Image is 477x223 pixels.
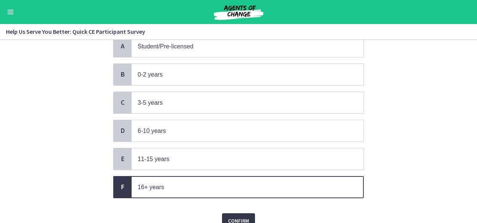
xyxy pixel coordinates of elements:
span: B [118,70,127,79]
button: Enable menu [6,8,15,17]
span: C [118,98,127,107]
span: 0-2 years [138,71,163,78]
span: 6-10 years [138,128,166,134]
span: Student/Pre-licensed [138,43,193,50]
span: E [118,154,127,163]
span: 11-15 years [138,156,169,162]
span: 16+ years [138,184,164,190]
span: A [118,42,127,51]
span: F [118,182,127,191]
h3: Help Us Serve You Better: Quick CE Participant Survey [6,27,462,36]
span: 3-5 years [138,99,163,106]
img: Agents of Change [193,3,283,21]
span: D [118,126,127,135]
